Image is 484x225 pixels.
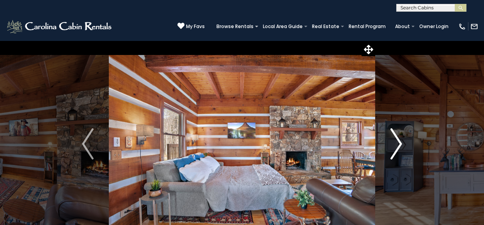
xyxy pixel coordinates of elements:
[177,22,205,30] a: My Favs
[470,23,478,30] img: mail-regular-white.png
[82,128,94,159] img: arrow
[213,21,257,32] a: Browse Rentals
[391,21,414,32] a: About
[345,21,390,32] a: Rental Program
[390,128,402,159] img: arrow
[186,23,205,30] span: My Favs
[458,23,466,30] img: phone-regular-white.png
[6,19,114,34] img: White-1-2.png
[415,21,452,32] a: Owner Login
[308,21,343,32] a: Real Estate
[259,21,307,32] a: Local Area Guide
